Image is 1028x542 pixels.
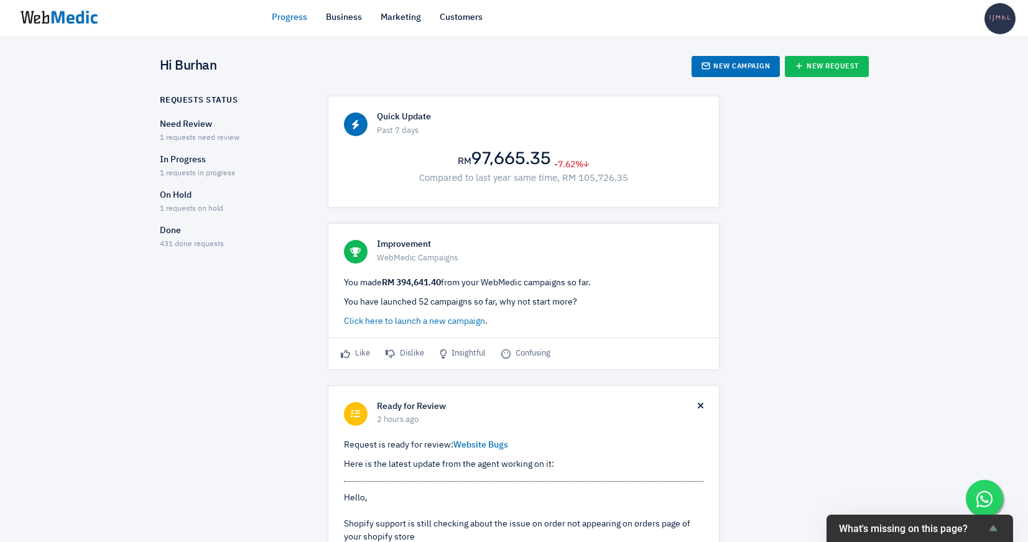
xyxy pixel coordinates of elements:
p: In Progress [160,154,306,167]
h6: Ready for Review [377,402,698,413]
h6: Requests Status [160,96,238,106]
span: 2 hours ago [377,414,698,426]
a: Progress [272,11,307,24]
button: Show survey - What's missing on this page? [839,521,1001,536]
h2: 97,665.35 [458,149,551,168]
a: Customers [440,11,483,24]
span: 431 done requests [160,241,224,248]
a: Click here to launch a new campaign [344,317,485,326]
h6: Improvement [377,239,703,250]
a: New Campaign [692,56,780,77]
span: 1 requests on hold [160,205,223,213]
strong: RM 394,641.40 [382,278,441,287]
a: Business [326,11,362,24]
p: You made from your WebMedic campaigns so far. [344,277,703,290]
p: Request is ready for review: [344,439,703,452]
span: RM [458,155,471,167]
span: 1 requests in progress [160,170,235,177]
span: Confusing [501,347,550,360]
span: What's missing on this page? [839,523,986,535]
a: Marketing [381,11,421,24]
a: New Request [785,56,869,77]
p: Need Review [160,118,306,131]
p: You have launched 52 campaigns so far, why not start more? [344,296,703,309]
p: Done [160,224,306,237]
p: Compared to last year same time, RM 105,726.35 [344,172,703,186]
p: On Hold [160,189,306,202]
span: Dislike [386,347,424,360]
span: -7.62% [554,158,589,172]
span: WebMedic Campaigns [377,252,703,265]
span: 1 requests need review [160,134,239,142]
span: Insightful [440,347,486,360]
span: Like [341,347,370,360]
h6: Quick Update [377,112,703,123]
h4: Hi Burhan [160,58,217,75]
p: Here is the latest update from the agent working on it: [344,458,703,471]
p: . [344,315,703,328]
a: Website Bugs [453,441,508,449]
span: Past 7 days [377,125,703,137]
